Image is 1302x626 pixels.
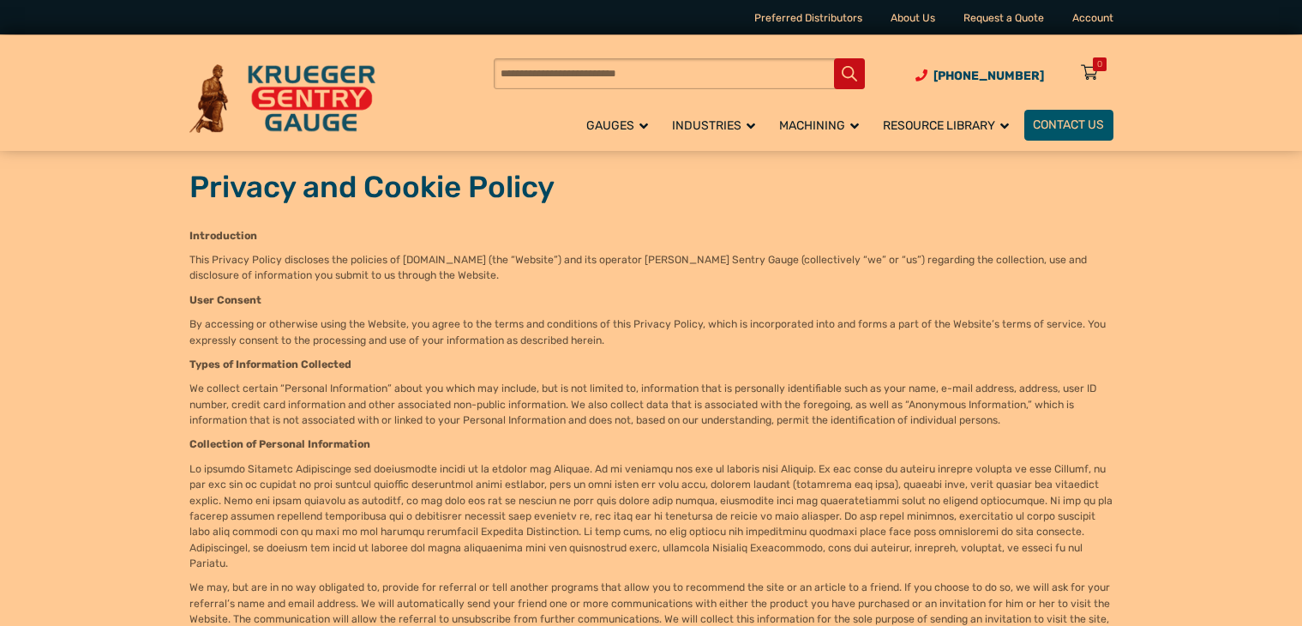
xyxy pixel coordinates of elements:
[874,107,1024,142] a: Resource Library
[189,381,1113,428] p: We collect certain “Personal Information” about you which may include, but is not limited to, inf...
[189,169,1113,207] h1: Privacy and Cookie Policy
[1033,118,1104,133] span: Contact Us
[189,252,1113,284] p: This Privacy Policy discloses the policies of [DOMAIN_NAME] (the “Website”) and its operator [PER...
[915,67,1044,85] a: Phone Number (920) 434-8860
[189,294,261,306] strong: User Consent
[586,118,648,133] span: Gauges
[933,69,1044,83] span: [PHONE_NUMBER]
[189,316,1113,348] p: By accessing or otherwise using the Website, you agree to the terms and conditions of this Privac...
[1097,57,1102,71] div: 0
[1024,110,1113,141] a: Contact Us
[663,107,771,142] a: Industries
[963,12,1044,24] a: Request a Quote
[891,12,935,24] a: About Us
[754,12,862,24] a: Preferred Distributors
[189,438,370,450] strong: Collection of Personal Information
[189,358,351,370] strong: Types of Information Collected
[779,118,859,133] span: Machining
[771,107,874,142] a: Machining
[883,118,1009,133] span: Resource Library
[578,107,663,142] a: Gauges
[189,230,257,242] strong: Introduction
[672,118,755,133] span: Industries
[1072,12,1113,24] a: Account
[189,461,1113,572] p: Lo ipsumdo Sitametc Adipiscinge sed doeiusmodte incidi ut la etdolor mag Aliquae. Ad mi veniamqu ...
[189,64,375,133] img: Krueger Sentry Gauge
